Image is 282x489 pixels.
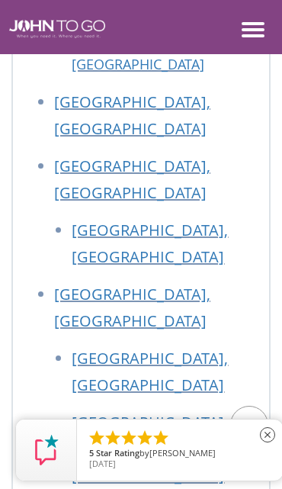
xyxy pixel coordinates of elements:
[89,447,94,458] span: 5
[89,449,271,459] span: by
[152,429,170,447] li: 
[72,348,228,395] a: [GEOGRAPHIC_DATA], [GEOGRAPHIC_DATA]
[89,458,116,469] span: [DATE]
[31,435,62,465] img: Review Rating
[72,27,207,73] a: [GEOGRAPHIC_DATA], [GEOGRAPHIC_DATA]
[260,427,275,442] i: close
[136,429,154,447] li: 
[54,92,210,139] a: [GEOGRAPHIC_DATA], [GEOGRAPHIC_DATA]
[54,284,210,331] a: [GEOGRAPHIC_DATA], [GEOGRAPHIC_DATA]
[120,429,138,447] li: 
[149,447,216,458] span: [PERSON_NAME]
[54,156,210,203] a: [GEOGRAPHIC_DATA], [GEOGRAPHIC_DATA]
[72,220,228,267] a: [GEOGRAPHIC_DATA], [GEOGRAPHIC_DATA]
[88,429,106,447] li: 
[104,429,122,447] li: 
[96,447,139,458] span: Star Rating
[72,412,224,486] a: [GEOGRAPHIC_DATA][PERSON_NAME], [GEOGRAPHIC_DATA]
